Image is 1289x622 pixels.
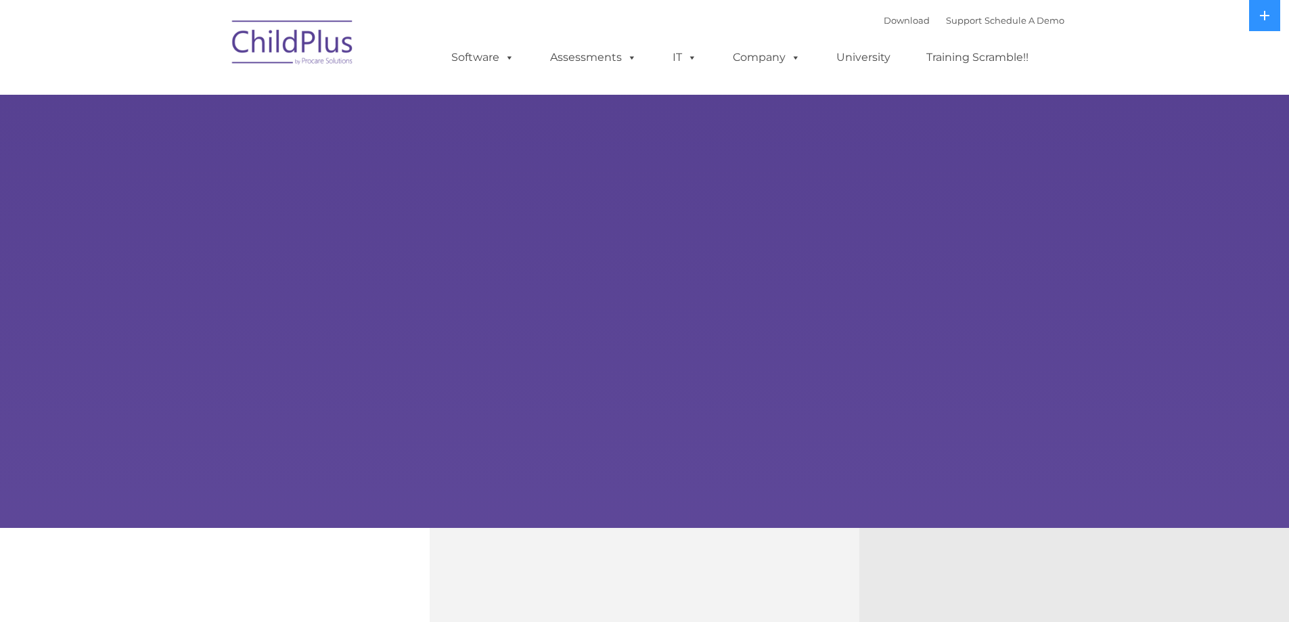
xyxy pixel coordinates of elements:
[884,15,930,26] a: Download
[913,44,1042,71] a: Training Scramble!!
[946,15,982,26] a: Support
[537,44,650,71] a: Assessments
[225,11,361,79] img: ChildPlus by Procare Solutions
[438,44,528,71] a: Software
[659,44,710,71] a: IT
[985,15,1064,26] a: Schedule A Demo
[884,15,1064,26] font: |
[823,44,904,71] a: University
[719,44,814,71] a: Company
